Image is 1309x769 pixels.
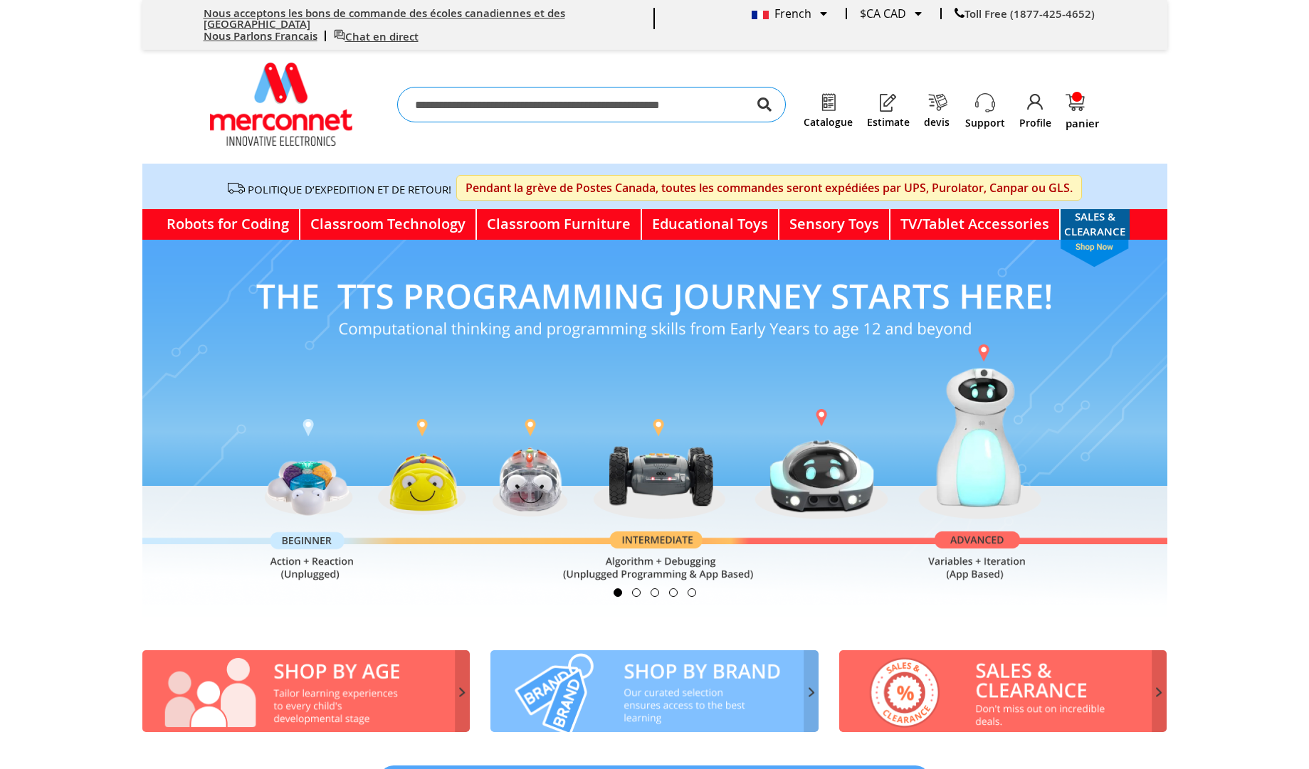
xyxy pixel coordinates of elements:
img: sales and clearence [839,650,1167,732]
a: Chat en direct [334,29,419,44]
a: TV/Tablet Accessories [890,209,1061,240]
img: tts_banner3.png [142,240,1167,617]
img: shop by brands [490,650,819,732]
span: panier [1066,118,1099,129]
img: Profile.png [1026,92,1046,112]
a: store logo [210,63,352,146]
a: Classroom Furniture [477,209,642,240]
a: Estimate [867,117,910,128]
span: Pendant la grève de Postes Canada, toutes les commandes seront expédiées par UPS, Purolator, Canp... [456,175,1082,201]
span: CAD [883,6,906,21]
a: Nous Parlons Francais [204,28,317,43]
span: French [752,6,811,21]
a: Catalogue [804,117,853,128]
span: $CA [860,6,880,21]
a: POLITIQUE D’EXPEDITION ET DE RETOUR! [248,182,451,196]
img: Catalogue [819,92,839,112]
a: Toll Free (1877-425-4652) [955,6,1095,21]
a: Profile [1019,116,1051,130]
a: Sensory Toys [779,209,890,240]
img: Estimate [878,92,898,112]
img: Shop by age [142,650,470,732]
a: SALES & CLEARANCEshop now [1061,209,1130,240]
img: French.png [752,11,769,19]
button: Search [757,87,772,122]
a: panier [1066,94,1099,129]
a: Classroom Technology [300,209,477,240]
span: shop now [1053,240,1136,267]
a: Robots for Coding [157,209,300,240]
a: Support [965,116,1005,130]
a: Nous acceptons les bons de commande des écoles canadiennes et des [GEOGRAPHIC_DATA] [204,6,565,31]
img: live chat [334,29,345,41]
a: Educational Toys [642,209,779,240]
